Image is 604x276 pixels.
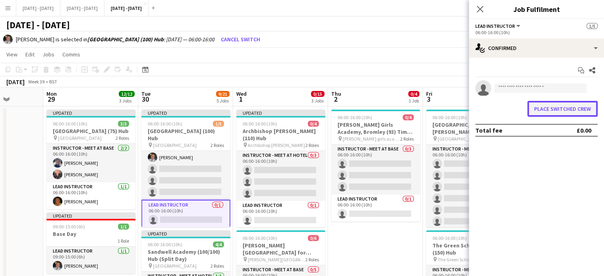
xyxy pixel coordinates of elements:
[331,145,420,195] app-card-role: Instructor - Meet at Base0/306:00-16:00 (10h)
[60,0,104,16] button: [DATE] - [DATE]
[58,135,102,141] span: [GEOGRAPHIC_DATA]
[46,182,135,209] app-card-role: Lead Instructor1/106:00-16:00 (10h)[PERSON_NAME]
[527,101,598,117] button: Place switched crew
[6,78,25,86] div: [DATE]
[141,110,230,116] div: Updated
[243,121,277,127] span: 06:00-16:00 (10h)
[216,91,230,97] span: 9/21
[475,23,521,29] button: Lead Instructor
[475,23,515,29] span: Lead Instructor
[46,110,135,116] div: Updated
[469,4,604,14] h3: Job Fulfilment
[432,114,467,120] span: 06:00-16:00 (10h)
[210,142,224,148] span: 2 Roles
[46,247,135,274] app-card-role: Lead Instructor1/109:00-15:00 (6h)[PERSON_NAME]
[45,95,57,104] span: 29
[218,33,263,46] button: Cancel switch
[236,110,325,116] div: Updated
[87,36,164,43] b: [GEOGRAPHIC_DATA] (100) Hub
[104,0,149,16] button: [DATE] - [DATE]
[330,95,341,104] span: 2
[210,263,224,269] span: 2 Roles
[438,257,489,262] span: The Green School for Girls
[577,126,591,134] div: £0.00
[46,90,57,97] span: Mon
[49,79,57,85] div: BST
[305,142,319,148] span: 2 Roles
[236,201,325,228] app-card-role: Lead Instructor0/106:00-16:00 (10h)
[213,121,224,127] span: 1/5
[331,195,420,222] app-card-role: Lead Instructor0/106:00-16:00 (10h)
[141,200,230,228] app-card-role: Lead Instructor0/106:00-16:00 (10h)
[216,98,229,104] div: 5 Jobs
[213,241,224,247] span: 4/4
[475,29,598,35] div: 06:00-16:00 (10h)
[53,121,87,127] span: 06:00-16:00 (10h)
[39,49,58,60] a: Jobs
[331,90,341,97] span: Thu
[236,127,325,142] h3: Archbishop [PERSON_NAME] (110) Hub
[16,36,214,43] div: [PERSON_NAME] is selected in
[3,49,21,60] a: View
[42,51,54,58] span: Jobs
[236,242,325,256] h3: [PERSON_NAME][GEOGRAPHIC_DATA] for Boys (170) Hub (Half Day PM)
[118,224,129,230] span: 1/1
[587,23,598,29] span: 1/5
[59,49,83,60] a: Comms
[53,224,85,230] span: 09:00-15:00 (6h)
[409,98,419,104] div: 1 Job
[426,90,432,97] span: Fri
[248,142,305,148] span: Archbishop [PERSON_NAME]
[308,235,319,241] span: 0/6
[141,248,230,262] h3: Sandwell Academy (100/100) Hub (Split Day)
[46,144,135,182] app-card-role: Instructor - Meet at Base2/206:00-16:00 (10h)[PERSON_NAME][PERSON_NAME]
[236,90,247,97] span: Wed
[46,110,135,209] app-job-card: Updated06:00-16:00 (10h)3/3[GEOGRAPHIC_DATA] (75) Hub [GEOGRAPHIC_DATA]2 RolesInstructor - Meet a...
[236,110,325,227] app-job-card: Updated06:00-16:00 (10h)0/4Archbishop [PERSON_NAME] (110) Hub Archbishop [PERSON_NAME]2 RolesInst...
[426,145,515,229] app-card-role: Instructor - Meet at Base0/606:00-16:00 (10h)
[311,91,324,97] span: 0/15
[408,91,419,97] span: 0/4
[426,110,515,227] app-job-card: 06:00-16:00 (10h)0/7[GEOGRAPHIC_DATA][PERSON_NAME] (105) Hub [GEOGRAPHIC_DATA][PERSON_NAME]2 Role...
[426,121,515,135] h3: [GEOGRAPHIC_DATA][PERSON_NAME] (105) Hub
[148,121,182,127] span: 06:00-16:00 (10h)
[311,98,324,104] div: 3 Jobs
[153,142,197,148] span: [GEOGRAPHIC_DATA]
[308,121,319,127] span: 0/4
[141,110,230,227] app-job-card: Updated06:00-16:00 (10h)1/5[GEOGRAPHIC_DATA] (100) Hub [GEOGRAPHIC_DATA]2 RolesInstructor - Meet ...
[119,98,134,104] div: 3 Jobs
[331,110,420,222] app-job-card: 06:00-16:00 (10h)0/4[PERSON_NAME] Girls Academy, Bromley (93) Time Attack [PERSON_NAME] girls aca...
[6,19,70,31] h1: [DATE] - [DATE]
[338,114,372,120] span: 06:00-16:00 (10h)
[153,263,197,269] span: [GEOGRAPHIC_DATA]
[235,95,247,104] span: 1
[141,138,230,200] app-card-role: Instructor - Meet at Base1/406:00-16:00 (10h)[PERSON_NAME]
[140,95,151,104] span: 30
[248,257,305,262] span: [PERSON_NAME][GEOGRAPHIC_DATA] for Boys
[148,241,182,247] span: 06:00-16:00 (10h)
[62,51,80,58] span: Comms
[400,136,414,142] span: 2 Roles
[141,127,230,142] h3: [GEOGRAPHIC_DATA] (100) Hub
[87,36,214,43] i: : [DATE] — 06:00-16:00
[118,121,129,127] span: 3/3
[119,91,135,97] span: 12/12
[305,257,319,262] span: 2 Roles
[141,90,151,97] span: Tue
[331,121,420,135] h3: [PERSON_NAME] Girls Academy, Bromley (93) Time Attack
[46,212,135,274] app-job-card: Updated09:00-15:00 (6h)1/1Base Day1 RoleLead Instructor1/109:00-15:00 (6h)[PERSON_NAME]
[22,49,38,60] a: Edit
[469,39,604,58] div: Confirmed
[141,230,230,237] div: Updated
[475,126,502,134] div: Total fee
[46,212,135,219] div: Updated
[438,136,495,142] span: [GEOGRAPHIC_DATA][PERSON_NAME]
[425,95,432,104] span: 3
[16,0,60,16] button: [DATE] - [DATE]
[6,51,17,58] span: View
